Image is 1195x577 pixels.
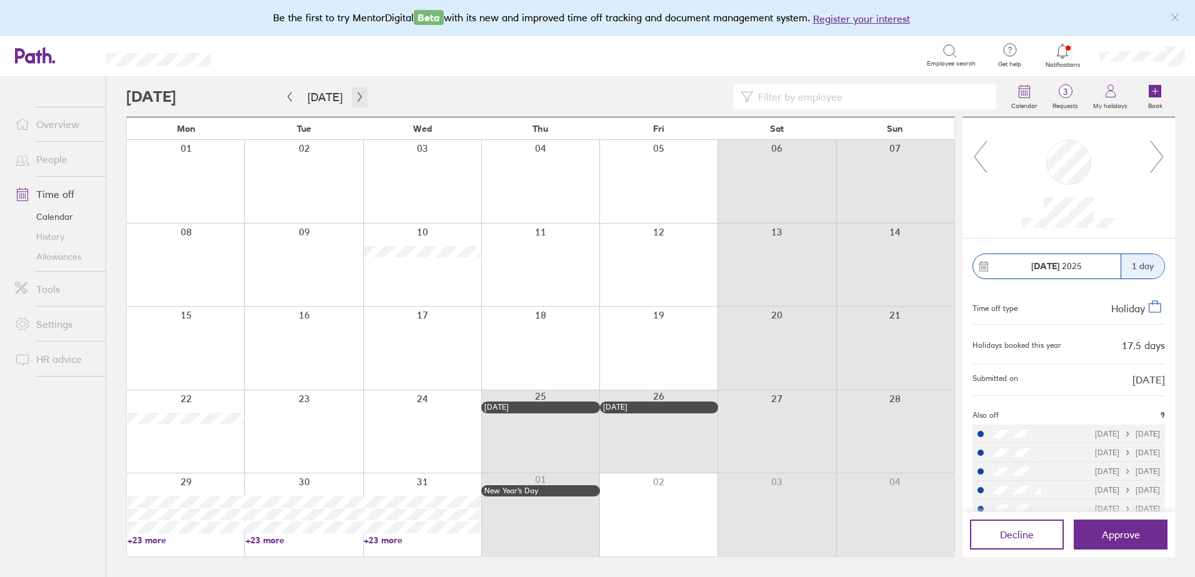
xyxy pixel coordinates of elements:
[1042,61,1083,69] span: Notifications
[1086,77,1135,117] a: My holidays
[484,403,596,412] div: [DATE]
[972,341,1061,350] div: Holidays booked this year
[364,535,481,546] a: +23 more
[1000,529,1034,540] span: Decline
[1102,529,1140,540] span: Approve
[1045,87,1086,97] span: 3
[1031,260,1059,272] strong: [DATE]
[1095,430,1160,438] div: [DATE] [DATE]
[5,347,106,372] a: HR advice
[1111,302,1145,314] span: Holiday
[1135,77,1175,117] a: Book
[1074,520,1167,550] button: Approve
[1141,99,1170,110] label: Book
[273,10,922,26] div: Be the first to try MentorDigital with its new and improved time off tracking and document manage...
[1042,42,1083,69] a: Notifications
[1004,77,1045,117] a: Calendar
[5,227,106,247] a: History
[1031,261,1082,271] span: 2025
[413,124,432,134] span: Wed
[5,182,106,207] a: Time off
[1095,486,1160,495] div: [DATE] [DATE]
[972,374,1018,385] span: Submitted on
[1095,467,1160,476] div: [DATE] [DATE]
[887,124,903,134] span: Sun
[813,11,910,26] button: Register your interest
[972,411,999,420] span: Also off
[603,403,715,412] div: [DATE]
[127,535,244,546] a: +23 more
[177,124,196,134] span: Mon
[1122,340,1165,351] div: 17.5 days
[1045,77,1086,117] a: 3Requests
[5,312,106,337] a: Settings
[970,520,1064,550] button: Decline
[5,147,106,172] a: People
[1161,411,1165,420] span: 9
[770,124,784,134] span: Sat
[297,87,352,107] button: [DATE]
[414,10,444,25] span: Beta
[246,535,362,546] a: +23 more
[653,124,664,134] span: Fri
[1086,99,1135,110] label: My holidays
[484,486,596,495] div: New Year’s Day
[972,299,1017,314] div: Time off type
[297,124,311,134] span: Tue
[5,112,106,137] a: Overview
[5,207,106,227] a: Calendar
[5,247,106,267] a: Allowances
[1121,254,1164,279] div: 1 day
[1045,99,1086,110] label: Requests
[5,277,106,302] a: Tools
[532,124,548,134] span: Thu
[1004,99,1045,110] label: Calendar
[245,49,277,61] div: Search
[1095,505,1160,513] div: [DATE] [DATE]
[1132,374,1165,385] span: [DATE]
[927,60,976,67] span: Employee search
[1095,448,1160,457] div: [DATE] [DATE]
[989,61,1030,68] span: Get help
[753,85,989,109] input: Filter by employee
